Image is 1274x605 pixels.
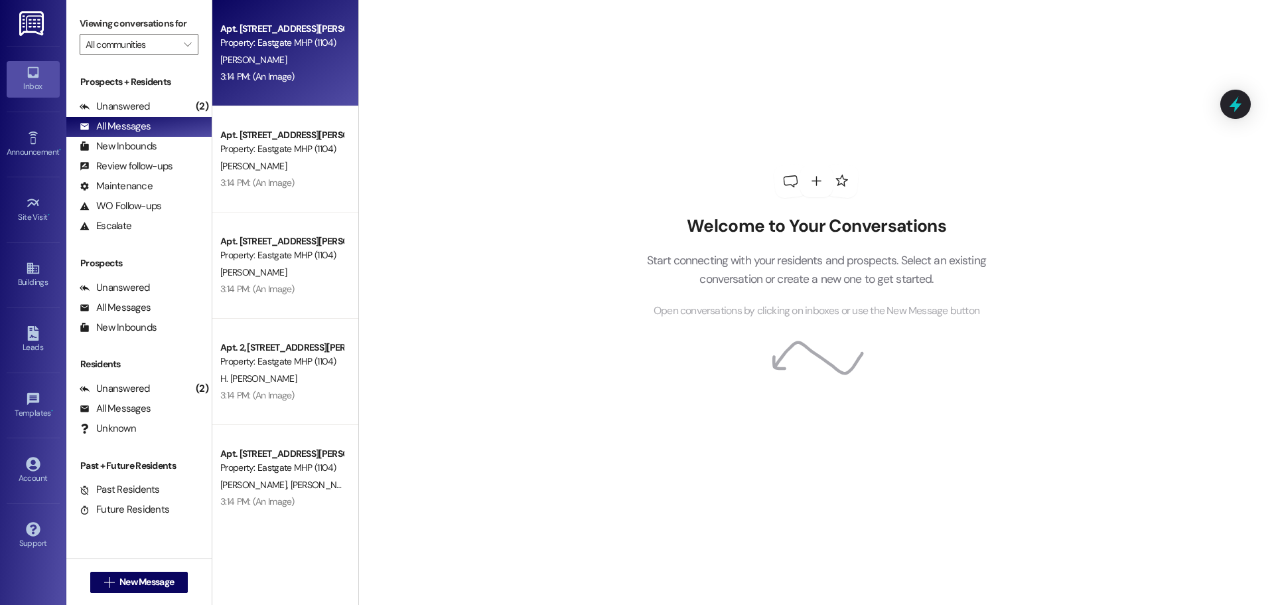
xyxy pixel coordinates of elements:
a: Account [7,453,60,489]
div: Apt. [STREET_ADDRESS][PERSON_NAME] [220,128,343,142]
div: Apt. [STREET_ADDRESS][PERSON_NAME] [220,22,343,36]
div: New Inbounds [80,321,157,335]
img: ResiDesk Logo [19,11,46,36]
span: Open conversations by clicking on inboxes or use the New Message button [654,303,979,319]
div: 3:14 PM: (An Image) [220,70,295,82]
div: Property: Eastgate MHP (1104) [220,355,343,369]
h2: Welcome to Your Conversations [626,216,1006,237]
div: Prospects + Residents [66,75,212,89]
div: 3:14 PM: (An Image) [220,389,295,401]
span: • [48,211,50,220]
div: Apt. [STREET_ADDRESS][PERSON_NAME] [220,234,343,248]
div: 3:14 PM: (An Image) [220,177,295,189]
div: New Inbounds [80,139,157,153]
a: Site Visit • [7,192,60,228]
div: Unanswered [80,382,150,396]
div: Future Residents [80,503,169,517]
div: Apt. 2, [STREET_ADDRESS][PERSON_NAME] [220,341,343,355]
div: Unanswered [80,100,150,114]
span: [PERSON_NAME] [290,479,356,491]
span: H. [PERSON_NAME] [220,373,297,385]
span: [PERSON_NAME] [220,54,287,66]
div: Review follow-ups [80,159,173,173]
a: Leads [7,322,60,358]
div: Escalate [80,219,131,233]
a: Inbox [7,61,60,97]
div: Residents [66,357,212,371]
span: • [59,145,61,155]
div: All Messages [80,301,151,315]
div: All Messages [80,402,151,416]
div: Unknown [80,422,136,436]
button: New Message [90,572,188,593]
div: All Messages [80,120,151,133]
label: Viewing conversations for [80,13,198,34]
div: (2) [192,379,212,399]
div: Unanswered [80,281,150,295]
div: Property: Eastgate MHP (1104) [220,142,343,156]
div: WO Follow-ups [80,199,161,213]
i:  [184,39,191,50]
span: [PERSON_NAME] [220,160,287,172]
div: Property: Eastgate MHP (1104) [220,36,343,50]
div: Apt. [STREET_ADDRESS][PERSON_NAME] [220,447,343,461]
div: 3:14 PM: (An Image) [220,495,295,507]
div: Prospects [66,256,212,270]
div: Past + Future Residents [66,459,212,473]
div: 3:14 PM: (An Image) [220,283,295,295]
div: Property: Eastgate MHP (1104) [220,248,343,262]
a: Templates • [7,388,60,424]
div: Property: Eastgate MHP (1104) [220,461,343,475]
span: [PERSON_NAME] [220,266,287,278]
div: Past Residents [80,483,160,497]
p: Start connecting with your residents and prospects. Select an existing conversation or create a n... [626,251,1006,289]
span: [PERSON_NAME] [220,479,291,491]
a: Support [7,518,60,554]
span: New Message [119,575,174,589]
i:  [104,577,114,588]
div: Maintenance [80,179,153,193]
input: All communities [86,34,177,55]
span: • [51,406,53,416]
a: Buildings [7,257,60,293]
div: (2) [192,96,212,117]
